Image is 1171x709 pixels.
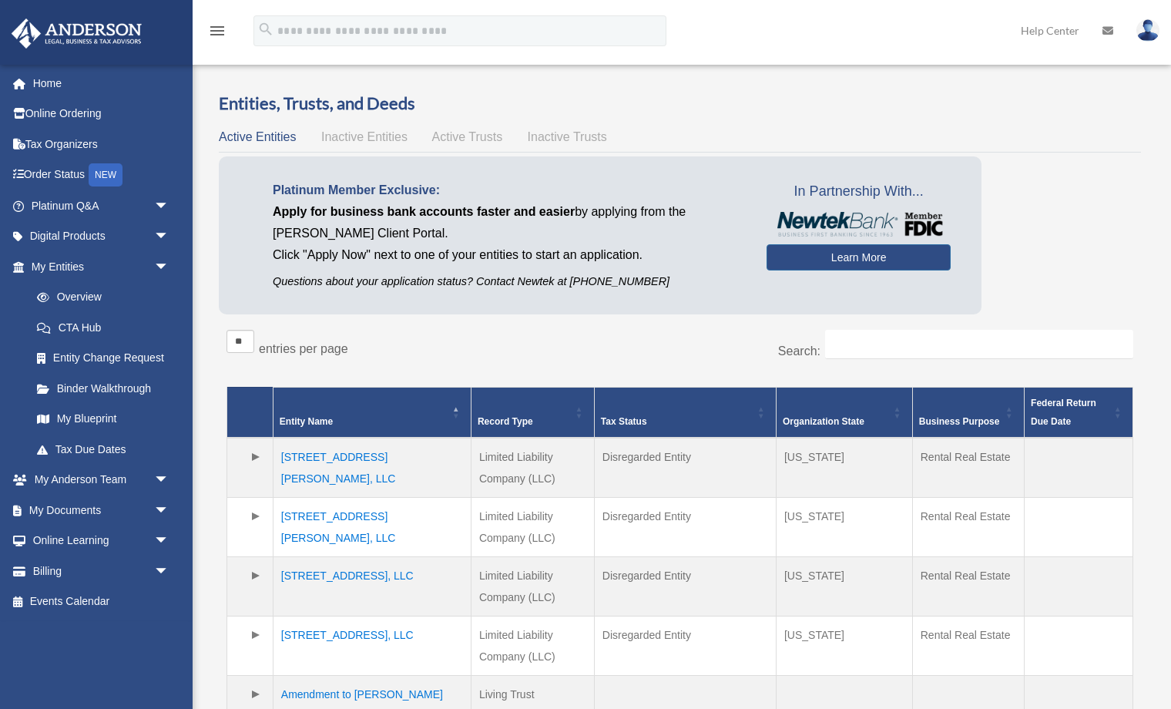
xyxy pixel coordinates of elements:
th: Entity Name: Activate to invert sorting [273,387,471,438]
span: Active Trusts [432,130,503,143]
a: Digital Productsarrow_drop_down [11,221,193,252]
th: Organization State: Activate to sort [776,387,912,438]
a: My Anderson Teamarrow_drop_down [11,465,193,496]
div: NEW [89,163,122,186]
th: Tax Status: Activate to sort [594,387,776,438]
a: Learn More [767,244,951,270]
span: Apply for business bank accounts faster and easier [273,205,575,218]
a: Tax Organizers [11,129,193,160]
td: Limited Liability Company (LLC) [471,556,594,616]
h3: Entities, Trusts, and Deeds [219,92,1141,116]
a: Events Calendar [11,586,193,617]
p: by applying from the [PERSON_NAME] Client Portal. [273,201,743,244]
i: search [257,21,274,38]
span: Entity Name [280,416,333,427]
td: [US_STATE] [776,438,912,498]
span: In Partnership With... [767,180,951,204]
td: [STREET_ADDRESS], LLC [273,556,471,616]
img: Anderson Advisors Platinum Portal [7,18,146,49]
span: Record Type [478,416,533,427]
span: arrow_drop_down [154,556,185,587]
span: Inactive Trusts [528,130,607,143]
a: My Entitiesarrow_drop_down [11,251,185,282]
td: Rental Real Estate [912,497,1024,556]
a: menu [208,27,226,40]
span: arrow_drop_down [154,465,185,496]
td: Limited Liability Company (LLC) [471,438,594,498]
td: Rental Real Estate [912,556,1024,616]
th: Business Purpose: Activate to sort [912,387,1024,438]
a: Online Learningarrow_drop_down [11,526,193,556]
label: Search: [778,344,820,358]
th: Federal Return Due Date: Activate to sort [1025,387,1133,438]
a: CTA Hub [22,312,185,343]
td: Limited Liability Company (LLC) [471,497,594,556]
a: Overview [22,282,177,313]
span: Federal Return Due Date [1031,398,1096,427]
p: Questions about your application status? Contact Newtek at [PHONE_NUMBER] [273,272,743,291]
a: Entity Change Request [22,343,185,374]
td: [US_STATE] [776,556,912,616]
img: NewtekBankLogoSM.png [774,212,943,237]
p: Platinum Member Exclusive: [273,180,743,201]
img: User Pic [1136,19,1159,42]
span: Tax Status [601,416,647,427]
a: Platinum Q&Aarrow_drop_down [11,190,193,221]
td: [STREET_ADDRESS][PERSON_NAME], LLC [273,497,471,556]
a: My Documentsarrow_drop_down [11,495,193,526]
td: Rental Real Estate [912,438,1024,498]
a: Order StatusNEW [11,160,193,191]
a: Online Ordering [11,99,193,129]
span: arrow_drop_down [154,251,185,283]
label: entries per page [259,342,348,355]
td: Disregarded Entity [594,556,776,616]
span: Active Entities [219,130,296,143]
td: Disregarded Entity [594,438,776,498]
span: arrow_drop_down [154,221,185,253]
span: arrow_drop_down [154,526,185,557]
a: Billingarrow_drop_down [11,556,193,586]
td: Disregarded Entity [594,616,776,675]
td: Limited Liability Company (LLC) [471,616,594,675]
td: [US_STATE] [776,497,912,556]
a: Home [11,68,193,99]
span: arrow_drop_down [154,190,185,222]
th: Record Type: Activate to sort [471,387,594,438]
span: Business Purpose [919,416,1000,427]
a: My Blueprint [22,404,185,435]
td: [STREET_ADDRESS], LLC [273,616,471,675]
p: Click "Apply Now" next to one of your entities to start an application. [273,244,743,266]
td: [US_STATE] [776,616,912,675]
td: Rental Real Estate [912,616,1024,675]
td: Disregarded Entity [594,497,776,556]
span: Organization State [783,416,864,427]
td: [STREET_ADDRESS][PERSON_NAME], LLC [273,438,471,498]
i: menu [208,22,226,40]
span: arrow_drop_down [154,495,185,526]
a: Tax Due Dates [22,434,185,465]
a: Binder Walkthrough [22,373,185,404]
span: Inactive Entities [321,130,408,143]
